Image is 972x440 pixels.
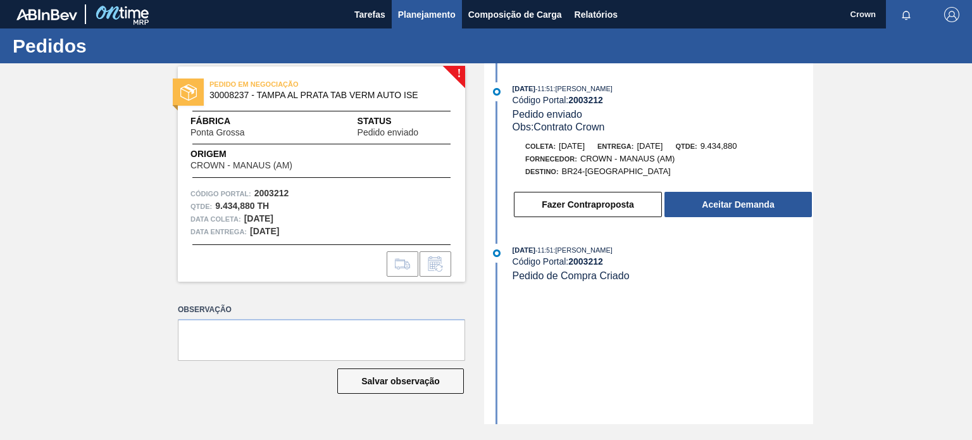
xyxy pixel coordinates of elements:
img: status [180,84,197,101]
span: [DATE] [513,246,535,254]
span: CROWN - MANAUS (AM) [580,154,675,163]
div: Informar alteração no pedido [420,251,451,277]
span: : [PERSON_NAME] [553,85,613,92]
span: - 11:51 [535,85,553,92]
span: Destino: [525,168,559,175]
label: Observação [178,301,465,319]
button: Salvar observação [337,368,464,394]
button: Notificações [886,6,926,23]
span: Planejamento [398,7,456,22]
span: Composição de Carga [468,7,562,22]
span: Pedido enviado [513,109,582,120]
span: PEDIDO EM NEGOCIAÇÃO [209,78,387,91]
div: Código Portal: [513,256,813,267]
span: 30008237 - TAMPA AL PRATA TAB VERM AUTO ISE [209,91,439,100]
span: Data coleta: [190,213,241,225]
span: BR24-[GEOGRAPHIC_DATA] [562,167,671,176]
span: Relatórios [575,7,618,22]
span: Código Portal: [190,187,251,200]
span: [DATE] [637,141,663,151]
img: Logout [944,7,959,22]
strong: [DATE] [244,213,273,223]
span: 9.434,880 [701,141,737,151]
button: Aceitar Demanda [664,192,812,217]
span: Tarefas [354,7,385,22]
span: Coleta: [525,142,556,150]
span: Fornecedor: [525,155,577,163]
span: Qtde: [675,142,697,150]
div: Ir para Composição de Carga [387,251,418,277]
strong: 2003212 [254,188,289,198]
span: Pedido de Compra Criado [513,270,630,281]
span: Pedido enviado [358,128,419,137]
strong: 2003212 [568,256,603,267]
strong: 2003212 [568,95,603,105]
span: Origem [190,148,328,161]
span: Obs: Contrato Crown [513,122,605,132]
strong: 9.434,880 TH [215,201,269,211]
button: Fazer Contraproposta [514,192,662,217]
img: atual [493,249,501,257]
span: Fábrica [190,115,285,128]
span: Qtde : [190,200,212,213]
span: Status [358,115,452,128]
span: - 11:51 [535,247,553,254]
span: Data entrega: [190,225,247,238]
img: atual [493,88,501,96]
div: Código Portal: [513,95,813,105]
h1: Pedidos [13,39,237,53]
span: [DATE] [513,85,535,92]
span: [DATE] [559,141,585,151]
span: : [PERSON_NAME] [553,246,613,254]
span: CROWN - MANAUS (AM) [190,161,292,170]
span: Ponta Grossa [190,128,245,137]
img: TNhmsLtSVTkK8tSr43FrP2fwEKptu5GPRR3wAAAABJRU5ErkJggg== [16,9,77,20]
strong: [DATE] [250,226,279,236]
span: Entrega: [597,142,633,150]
